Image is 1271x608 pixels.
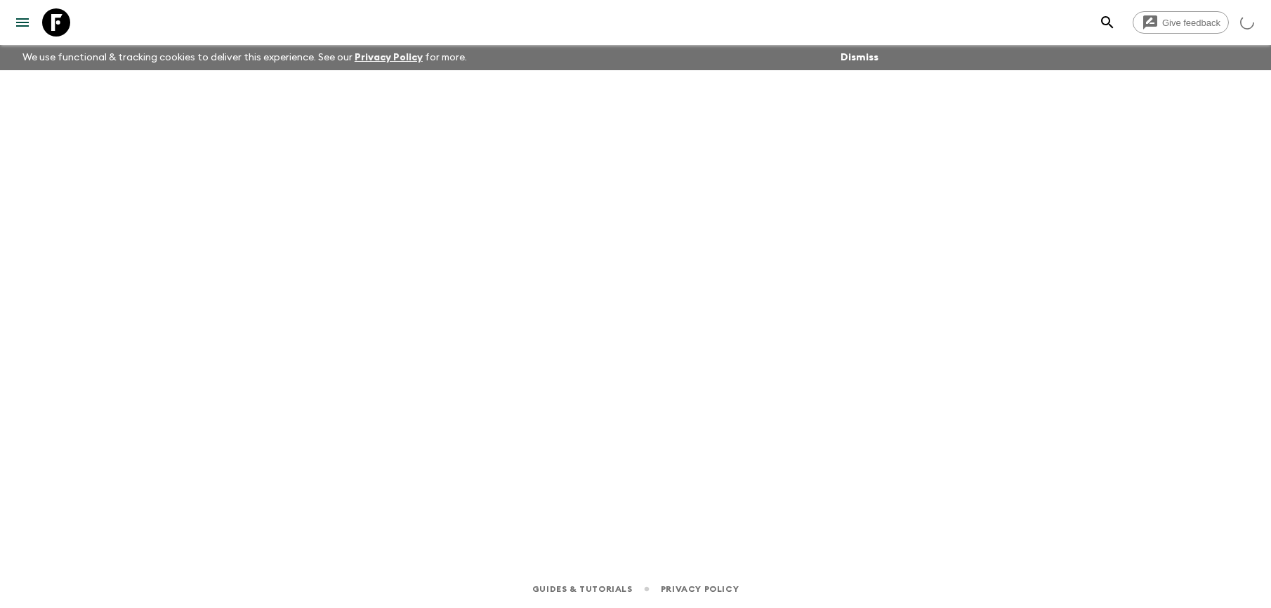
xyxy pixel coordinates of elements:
a: Guides & Tutorials [532,581,633,597]
button: Dismiss [837,48,882,67]
a: Privacy Policy [661,581,739,597]
p: We use functional & tracking cookies to deliver this experience. See our for more. [17,45,473,70]
button: search adventures [1093,8,1121,37]
span: Give feedback [1154,18,1228,28]
a: Give feedback [1133,11,1229,34]
button: menu [8,8,37,37]
a: Privacy Policy [355,53,423,62]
